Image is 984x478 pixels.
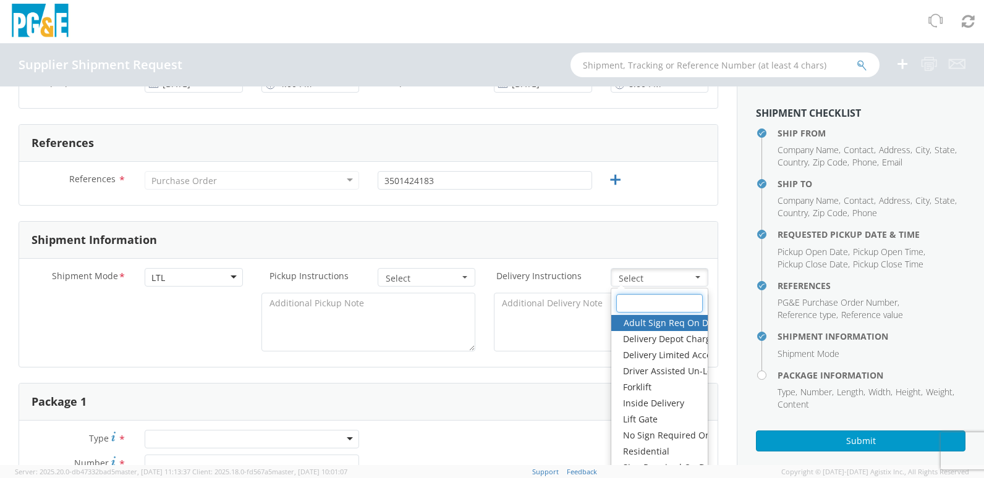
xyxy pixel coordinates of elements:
[896,386,921,398] span: Height
[778,309,838,321] li: ,
[32,396,87,408] h3: Package 1
[496,270,582,282] span: Delivery Instructions
[15,467,190,476] span: Server: 2025.20.0-db47332bad5
[915,195,931,207] li: ,
[69,173,116,185] span: References
[778,144,839,156] span: Company Name
[19,58,182,72] h4: Supplier Shipment Request
[778,371,965,380] h4: Package Information
[611,411,708,427] a: Lift Gate
[853,246,925,258] li: ,
[844,195,876,207] li: ,
[837,386,863,398] span: Length
[269,270,349,282] span: Pickup Instructions
[272,467,347,476] span: master, [DATE] 10:01:07
[778,195,841,207] li: ,
[935,195,955,206] span: State
[378,171,592,190] input: 10 Digit PG&E PO Number
[32,234,157,246] h3: Shipment Information
[778,156,810,169] li: ,
[778,156,808,168] span: Country
[882,156,902,168] span: Email
[844,144,874,156] span: Contact
[800,386,832,398] span: Number
[778,348,839,359] span: Shipment Mode
[915,144,930,156] span: City
[778,207,808,219] span: Country
[852,156,877,168] span: Phone
[853,246,923,258] span: Pickup Open Time
[611,459,708,476] a: Sign Required On Delivery
[879,195,912,207] li: ,
[378,268,475,287] button: Select
[756,106,861,120] strong: Shipment Checklist
[611,395,708,411] a: Inside Delivery
[915,195,930,206] span: City
[611,427,708,443] a: No Sign Required On Delivery
[611,347,708,363] a: Delivery Limited Access
[778,230,965,239] h4: Requested Pickup Date & Time
[151,272,165,284] div: LTL
[935,195,957,207] li: ,
[611,443,708,459] a: Residential
[778,296,899,309] li: ,
[879,144,912,156] li: ,
[778,281,965,290] h4: References
[841,309,903,321] span: Reference value
[151,175,217,187] div: Purchase Order
[844,195,874,206] span: Contact
[852,207,877,219] span: Phone
[74,457,109,469] span: Number
[115,467,190,476] span: master, [DATE] 11:13:37
[778,207,810,219] li: ,
[800,386,834,398] li: ,
[778,246,848,258] span: Pickup Open Date
[570,52,880,77] input: Shipment, Tracking or Reference Number (at least 4 chars)
[778,179,965,188] h4: Ship To
[935,144,957,156] li: ,
[89,432,109,444] span: Type
[926,386,954,398] li: ,
[778,144,841,156] li: ,
[935,144,955,156] span: State
[778,398,809,410] span: Content
[778,195,839,206] span: Company Name
[611,331,708,347] a: Delivery Depot Charge
[778,258,848,270] span: Pickup Close Date
[879,195,910,206] span: Address
[611,363,708,379] a: Driver Assisted Un-Loading
[844,144,876,156] li: ,
[778,246,850,258] li: ,
[813,207,849,219] li: ,
[778,386,795,398] span: Type
[611,315,708,331] a: Adult Sign Req On Delivery
[778,258,850,270] li: ,
[852,156,879,169] li: ,
[813,156,849,169] li: ,
[567,467,597,476] a: Feedback
[532,467,559,476] a: Support
[915,144,931,156] li: ,
[879,144,910,156] span: Address
[837,386,865,398] li: ,
[9,4,71,40] img: pge-logo-06675f144f4cfa6a6814.png
[611,268,708,287] button: Select
[868,386,893,398] li: ,
[778,332,965,341] h4: Shipment Information
[778,386,797,398] li: ,
[853,258,923,270] span: Pickup Close Time
[813,156,847,168] span: Zip Code
[781,467,969,477] span: Copyright © [DATE]-[DATE] Agistix Inc., All Rights Reserved
[896,386,923,398] li: ,
[192,467,347,476] span: Client: 2025.18.0-fd567a5
[32,137,94,149] h3: References
[778,309,836,321] span: Reference type
[868,386,891,398] span: Width
[926,386,952,398] span: Weight
[52,270,118,284] span: Shipment Mode
[756,430,965,451] button: Submit
[386,272,459,285] span: Select
[778,296,897,308] span: PG&E Purchase Order Number
[619,272,692,285] span: Select
[611,379,708,395] a: Forklift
